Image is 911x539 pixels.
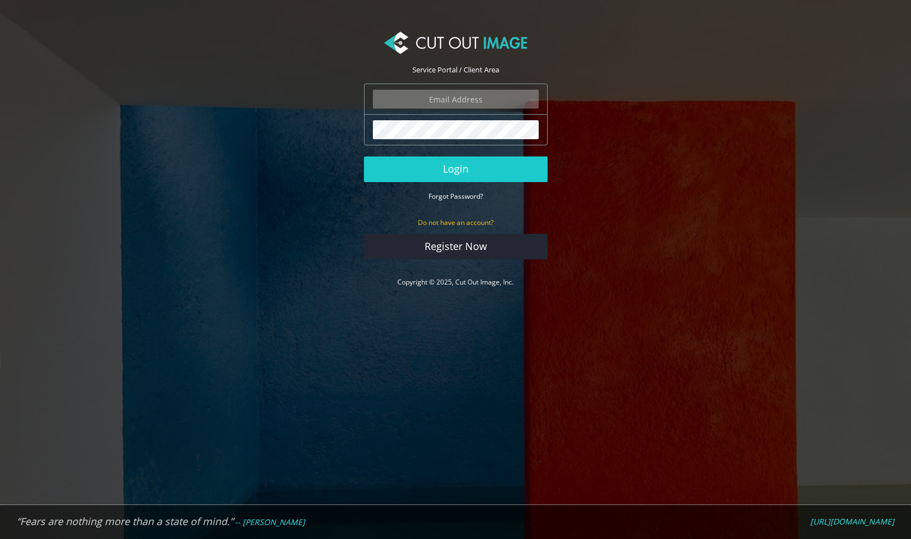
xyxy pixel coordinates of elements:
small: Forgot Password? [429,192,483,201]
em: “Fears are nothing more than a state of mind.” [17,514,233,528]
span: Service Portal / Client Area [412,65,499,75]
small: Do not have an account? [418,218,494,227]
em: -- [PERSON_NAME] [235,517,305,527]
a: [URL][DOMAIN_NAME] [810,517,894,527]
input: Email Address [373,90,539,109]
a: Register Now [364,234,548,259]
a: Copyright © 2025, Cut Out Image, Inc. [397,277,514,287]
button: Login [364,156,548,182]
img: Cut Out Image [384,32,526,54]
a: Forgot Password? [429,191,483,201]
em: [URL][DOMAIN_NAME] [810,516,894,527]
